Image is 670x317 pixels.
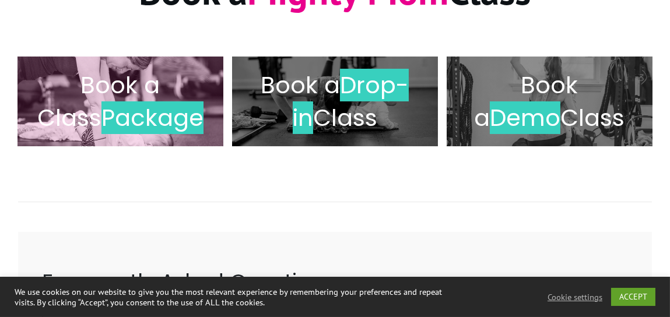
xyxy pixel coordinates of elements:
[560,101,625,134] span: Class
[293,69,409,134] span: Drop-in
[42,267,628,311] h2: Frequently Asked Questions
[611,288,655,306] a: ACCEPT
[548,292,602,302] a: Cookie settings
[474,69,578,134] span: Book a
[37,69,160,134] span: Book a Class
[101,101,204,134] span: Package
[490,101,560,134] span: Demo
[15,287,463,308] div: We use cookies on our website to give you the most relevant experience by remembering your prefer...
[244,69,426,134] h2: Book a Class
